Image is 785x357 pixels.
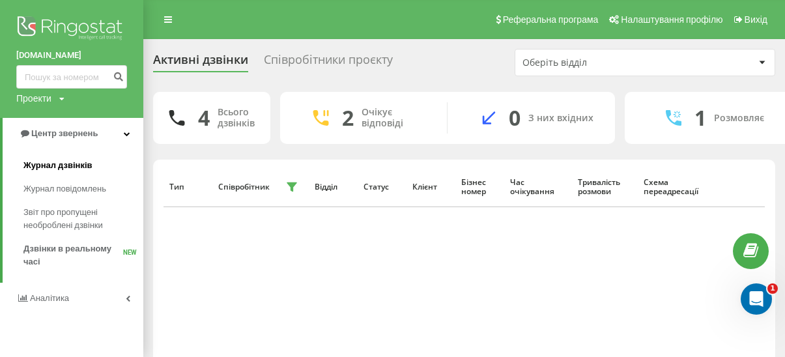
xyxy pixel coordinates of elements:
[16,49,127,62] a: [DOMAIN_NAME]
[23,206,137,232] span: Звіт про пропущені необроблені дзвінки
[767,283,778,294] span: 1
[31,128,98,138] span: Центр звернень
[522,57,678,68] div: Оберіть відділ
[153,53,248,73] div: Активні дзвінки
[16,13,127,46] img: Ringostat logo
[23,242,123,268] span: Дзвінки в реальному часі
[745,14,767,25] span: Вихід
[315,182,351,192] div: Відділ
[364,182,400,192] div: Статус
[510,178,565,197] div: Час очікування
[644,178,709,197] div: Схема переадресації
[714,113,764,124] div: Розмовляє
[23,177,143,201] a: Журнал повідомлень
[342,106,354,130] div: 2
[412,182,449,192] div: Клієнт
[16,92,51,105] div: Проекти
[198,106,210,130] div: 4
[3,118,143,149] a: Центр звернень
[694,106,706,130] div: 1
[218,182,270,192] div: Співробітник
[218,107,255,129] div: Всього дзвінків
[264,53,393,73] div: Співробітники проєкту
[503,14,599,25] span: Реферальна програма
[578,178,631,197] div: Тривалість розмови
[23,201,143,237] a: Звіт про пропущені необроблені дзвінки
[16,65,127,89] input: Пошук за номером
[461,178,498,197] div: Бізнес номер
[362,107,427,129] div: Очікує відповіді
[528,113,593,124] div: З них вхідних
[169,182,206,192] div: Тип
[30,293,69,303] span: Аналiтика
[23,182,106,195] span: Журнал повідомлень
[23,159,93,172] span: Журнал дзвінків
[509,106,521,130] div: 0
[23,154,143,177] a: Журнал дзвінків
[23,237,143,274] a: Дзвінки в реальному часіNEW
[621,14,722,25] span: Налаштування профілю
[741,283,772,315] iframe: Intercom live chat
